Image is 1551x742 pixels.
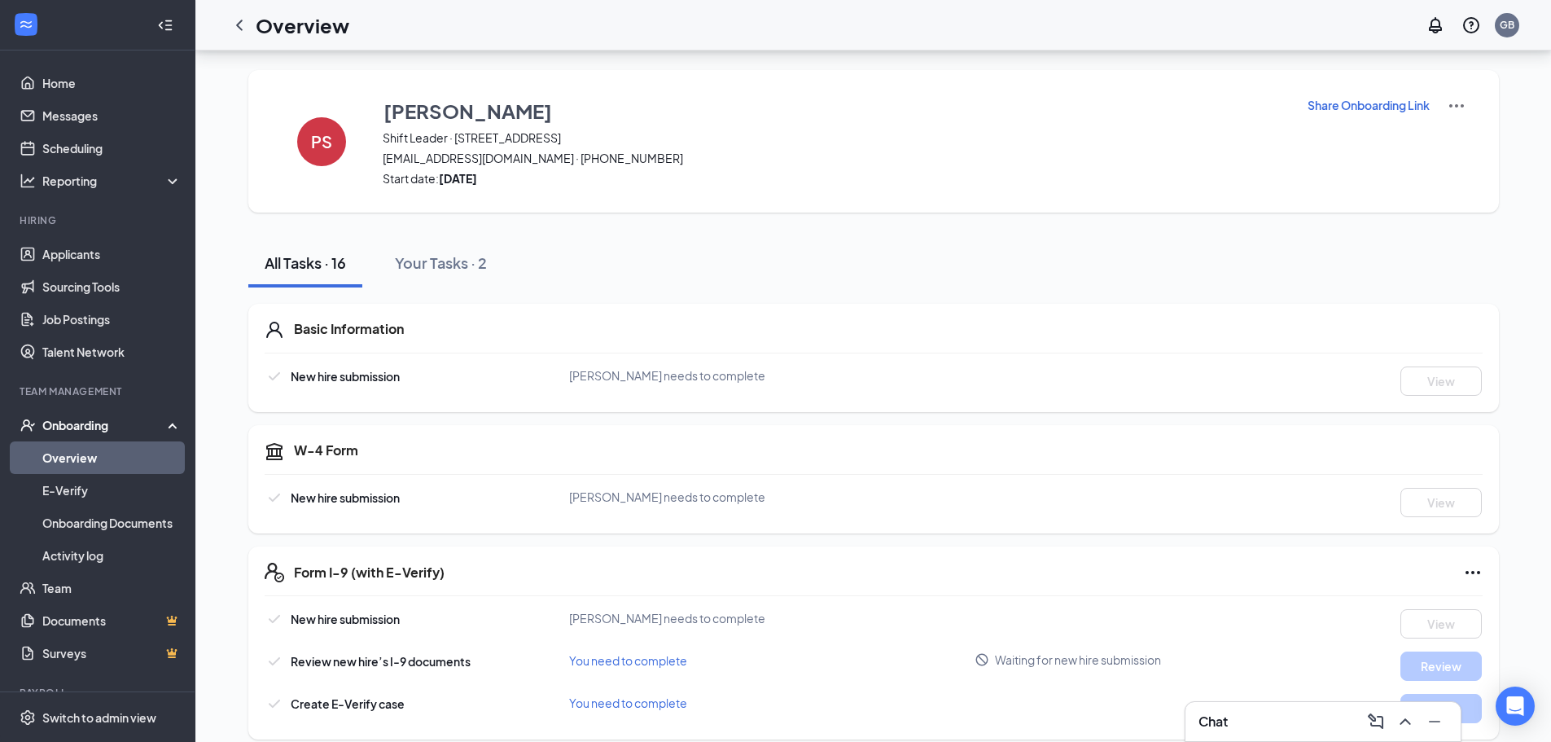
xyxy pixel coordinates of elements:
span: [PERSON_NAME] needs to complete [569,611,765,626]
span: New hire submission [291,490,400,505]
span: [PERSON_NAME] needs to complete [569,368,765,383]
div: Payroll [20,686,178,700]
svg: ChevronLeft [230,15,249,35]
button: ChevronUp [1392,709,1418,735]
button: Minimize [1422,709,1448,735]
a: SurveysCrown [42,637,182,670]
h3: [PERSON_NAME] [383,97,552,125]
svg: Checkmark [265,694,284,713]
p: Share Onboarding Link [1308,97,1430,113]
div: Team Management [20,384,178,398]
div: Hiring [20,213,178,227]
svg: ChevronUp [1395,712,1415,731]
a: Sourcing Tools [42,270,182,303]
svg: FormI9EVerifyIcon [265,563,284,582]
span: You need to complete [569,696,687,710]
button: ComposeMessage [1363,709,1389,735]
svg: User [265,320,284,340]
a: Scheduling [42,132,182,165]
a: DocumentsCrown [42,604,182,637]
button: [PERSON_NAME] [383,96,1286,125]
svg: ComposeMessage [1366,712,1386,731]
svg: TaxGovernmentIcon [265,441,284,461]
a: Onboarding Documents [42,507,182,539]
a: Overview [42,441,182,474]
span: Review new hire’s I-9 documents [291,654,471,669]
svg: Analysis [20,173,36,189]
a: Applicants [42,238,182,270]
span: Shift Leader · [STREET_ADDRESS] [383,130,1286,146]
svg: Minimize [1425,712,1444,731]
span: You need to complete [569,653,687,668]
svg: WorkstreamLogo [18,16,34,33]
svg: UserCheck [20,417,36,433]
a: Messages [42,99,182,132]
span: Waiting for new hire submission [995,652,1161,668]
img: More Actions [1447,96,1466,116]
h5: Basic Information [294,320,404,338]
div: Your Tasks · 2 [395,252,487,273]
a: Team [42,572,182,604]
svg: Checkmark [265,488,284,507]
button: View [1400,367,1482,396]
span: [PERSON_NAME] needs to complete [569,490,765,504]
div: Open Intercom Messenger [1496,687,1535,726]
svg: Blocked [975,652,989,667]
span: New hire submission [291,612,400,626]
svg: QuestionInfo [1461,15,1481,35]
button: PS [281,96,362,187]
button: View [1400,488,1482,517]
div: All Tasks · 16 [265,252,346,273]
h5: W-4 Form [294,441,358,459]
h5: Form I-9 (with E-Verify) [294,564,445,582]
a: E-Verify [42,474,182,507]
div: Switch to admin view [42,709,156,726]
button: Start [1400,694,1482,723]
span: [EMAIL_ADDRESS][DOMAIN_NAME] · [PHONE_NUMBER] [383,150,1286,166]
div: GB [1500,18,1514,32]
svg: Settings [20,709,36,726]
span: Create E-Verify case [291,696,405,711]
svg: Ellipses [1463,563,1483,582]
a: Home [42,67,182,99]
button: Review [1400,652,1482,681]
span: Start date: [383,170,1286,187]
svg: Checkmark [265,609,284,629]
h1: Overview [256,11,349,39]
button: Share Onboarding Link [1307,96,1431,114]
div: Onboarding [42,417,168,433]
h3: Chat [1198,713,1228,731]
span: New hire submission [291,369,400,384]
svg: Collapse [157,17,173,33]
a: Talent Network [42,336,182,368]
button: View [1400,609,1482,639]
svg: Notifications [1426,15,1445,35]
a: Activity log [42,539,182,572]
h4: PS [311,136,332,147]
a: Job Postings [42,303,182,336]
strong: [DATE] [439,171,477,186]
svg: Checkmark [265,652,284,671]
div: Reporting [42,173,182,189]
svg: Checkmark [265,367,284,386]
